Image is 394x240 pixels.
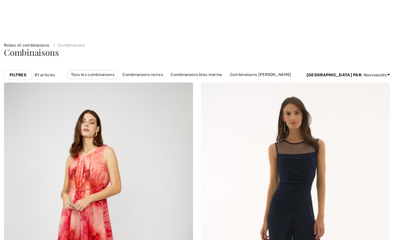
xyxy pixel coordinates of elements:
[4,43,49,48] a: Robes et combinaisons
[307,72,390,78] div: : Nouveautés
[67,70,118,79] a: Tous les combinaisons
[10,72,26,78] strong: Filtres
[119,70,166,79] a: Combinaisons noires
[4,47,59,58] span: Combinaisons
[50,43,85,48] a: Combinaisons
[167,70,225,79] a: Combinaisons bleu marine
[35,72,55,78] span: 81 articles
[161,79,215,88] a: Combinaisons formelles
[92,79,160,88] a: Combinaisons [PERSON_NAME]
[216,79,269,88] a: Combinaisons de soirée
[307,73,361,77] strong: [GEOGRAPHIC_DATA] par
[227,70,295,79] a: Combinaisons [PERSON_NAME]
